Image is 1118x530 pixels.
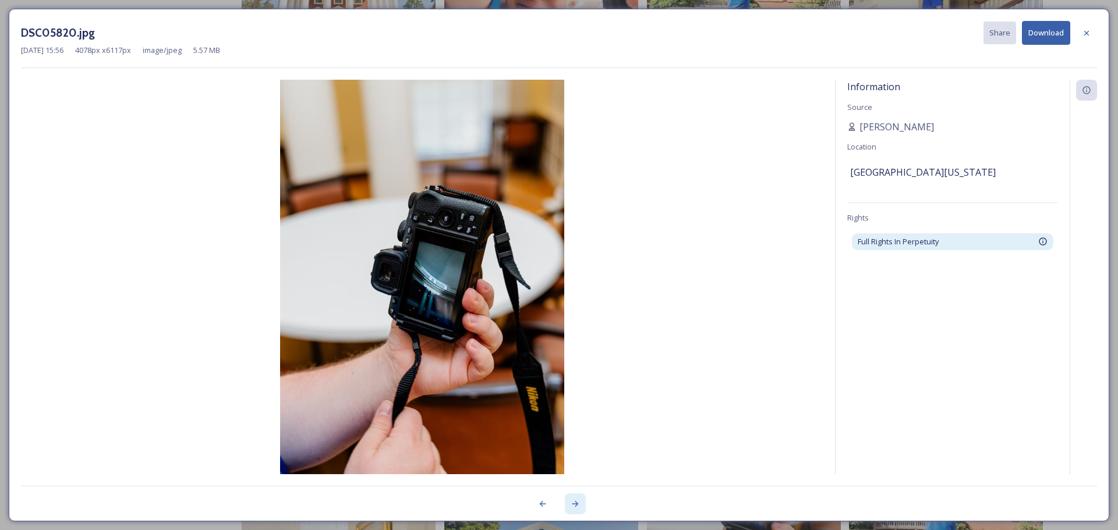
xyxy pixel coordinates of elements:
[1022,21,1070,45] button: Download
[847,141,876,152] span: Location
[21,80,823,505] img: 40ce3274-26eb-416e-98fb-d9ddebdefeef.jpg
[75,45,131,56] span: 4078 px x 6117 px
[847,102,872,112] span: Source
[983,22,1016,44] button: Share
[858,236,939,247] span: Full Rights In Perpetuity
[847,80,900,93] span: Information
[859,120,934,134] span: [PERSON_NAME]
[21,24,95,41] h3: DSC05820.jpg
[850,165,996,179] span: [GEOGRAPHIC_DATA][US_STATE]
[21,45,63,56] span: [DATE] 15:56
[847,212,869,223] span: Rights
[193,45,220,56] span: 5.57 MB
[143,45,182,56] span: image/jpeg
